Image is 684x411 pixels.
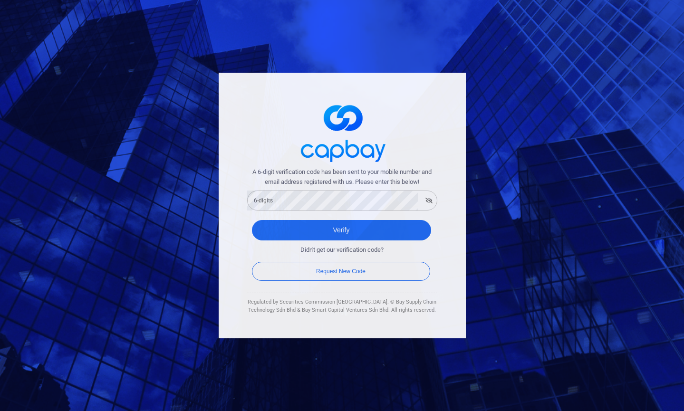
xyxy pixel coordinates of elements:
[247,167,437,187] span: A 6-digit verification code has been sent to your mobile number and email address registered with...
[252,220,431,240] button: Verify
[252,262,430,281] button: Request New Code
[247,298,437,315] div: Regulated by Securities Commission [GEOGRAPHIC_DATA]. © Bay Supply Chain Technology Sdn Bhd & Bay...
[295,96,390,167] img: logo
[300,245,384,255] span: Didn't get our verification code?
